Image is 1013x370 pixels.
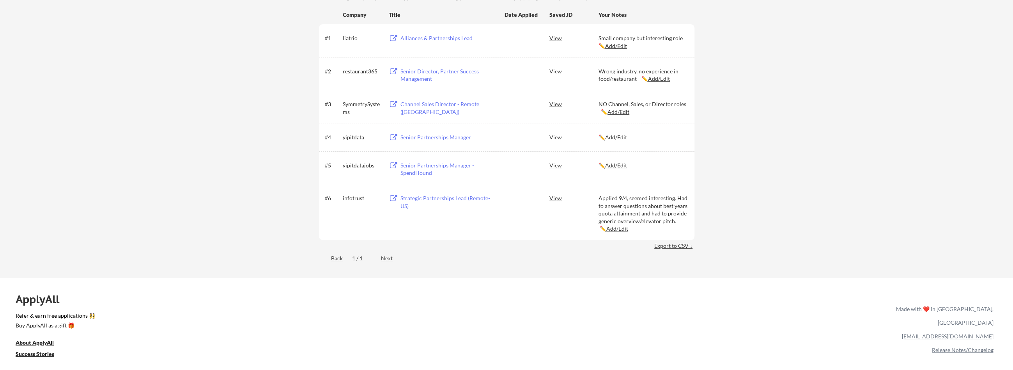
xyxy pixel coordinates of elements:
[16,350,54,357] u: Success Stories
[389,11,497,19] div: Title
[343,133,382,141] div: yipitdata
[400,34,497,42] div: Alliances & Partnerships Lead
[325,68,340,75] div: #2
[343,68,382,75] div: restaurant365
[902,333,994,340] a: [EMAIL_ADDRESS][DOMAIN_NAME]
[605,43,627,49] u: Add/Edit
[549,191,599,205] div: View
[325,194,340,202] div: #6
[400,133,497,141] div: Senior Partnerships Manager
[648,75,670,82] u: Add/Edit
[605,162,627,169] u: Add/Edit
[400,194,497,210] div: Strategic Partnerships Lead (Remote-US)
[400,162,497,177] div: Senior Partnerships Manager - SpendHound
[607,109,629,115] u: Add/Edit
[16,293,68,306] div: ApplyAll
[325,133,340,141] div: #4
[654,242,694,250] div: Export to CSV ↓
[549,64,599,78] div: View
[343,100,382,116] div: SymmetrySystems
[16,323,94,328] div: Buy ApplyAll as a gift 🎁
[599,100,687,116] div: NO Channel, Sales, or Director roles ✏️
[599,162,687,169] div: ✏️
[549,158,599,172] div: View
[599,68,687,83] div: Wrong industry, no experience in food/restaurant ✏️
[549,31,599,45] div: View
[16,321,94,331] a: Buy ApplyAll as a gift 🎁
[343,162,382,169] div: yipitdatajobs
[343,34,382,42] div: liatrio
[343,11,382,19] div: Company
[549,7,599,21] div: Saved JD
[932,347,994,353] a: Release Notes/Changelog
[599,194,687,233] div: Applied 9/4, seemed interesting. Had to answer questions about best years quota attainment and ha...
[352,254,372,262] div: 1 / 1
[319,254,343,262] div: Back
[893,302,994,329] div: Made with ❤️ in [GEOGRAPHIC_DATA], [GEOGRAPHIC_DATA]
[16,339,54,346] u: About ApplyAll
[605,134,627,141] u: Add/Edit
[325,100,340,108] div: #3
[325,162,340,169] div: #5
[549,130,599,144] div: View
[606,225,628,232] u: Add/Edit
[400,100,497,116] div: Channel Sales Director - Remote ([GEOGRAPHIC_DATA])
[325,34,340,42] div: #1
[599,34,687,50] div: Small company but interesting role ✏️
[505,11,539,19] div: Date Applied
[549,97,599,111] div: View
[599,133,687,141] div: ✏️
[16,313,733,321] a: Refer & earn free applications 👯‍♀️
[343,194,382,202] div: infotrust
[16,350,65,359] a: Success Stories
[400,68,497,83] div: Senior Director, Partner Success Management
[16,338,65,348] a: About ApplyAll
[381,254,402,262] div: Next
[599,11,687,19] div: Your Notes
